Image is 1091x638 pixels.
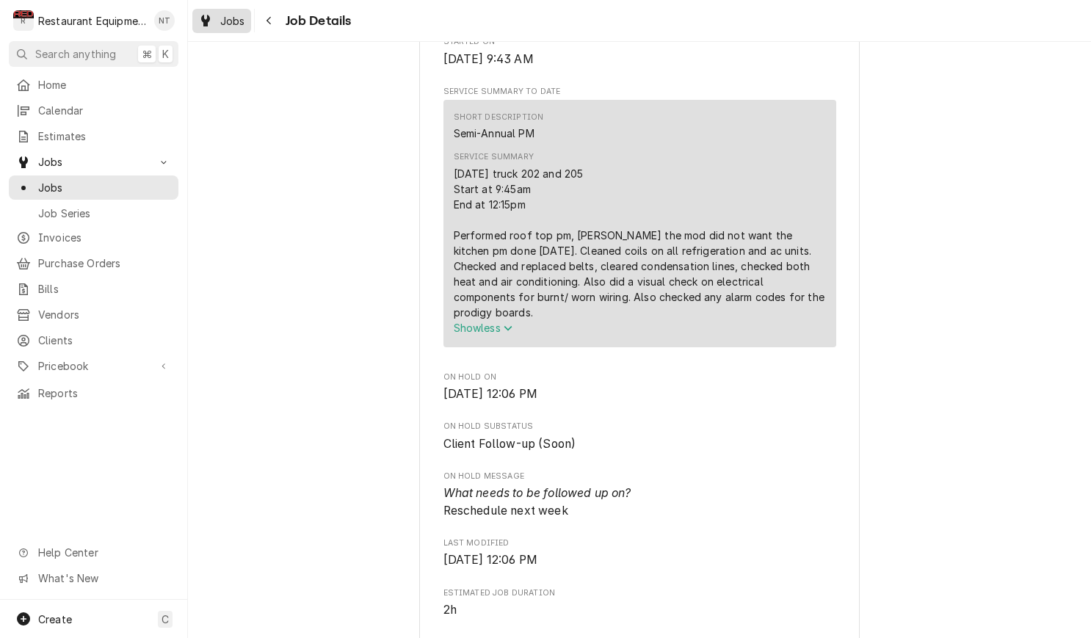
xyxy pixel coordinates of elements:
span: Jobs [220,13,245,29]
div: NT [154,10,175,31]
span: Vendors [38,307,171,322]
div: Semi-Annual PM [454,126,534,141]
span: [DATE] 12:06 PM [443,387,537,401]
div: On Hold Message [443,471,836,520]
span: On Hold Message [443,471,836,482]
a: Go to What's New [9,566,178,590]
div: Started On [443,36,836,68]
div: Restaurant Equipment Diagnostics's Avatar [13,10,34,31]
div: On Hold On [443,371,836,403]
span: Last Modified [443,551,836,569]
div: Restaurant Equipment Diagnostics [38,13,146,29]
a: Reports [9,381,178,405]
span: [DATE] 9:43 AM [443,52,534,66]
span: Job Series [38,206,171,221]
span: Job Details [281,11,352,31]
span: 2h [443,603,457,617]
a: Calendar [9,98,178,123]
div: R [13,10,34,31]
a: Invoices [9,225,178,250]
button: Search anything⌘K [9,41,178,67]
span: Started On [443,51,836,68]
span: ⌘ [142,46,152,62]
span: Purchase Orders [38,255,171,271]
span: Started On [443,36,836,48]
span: Estimated Job Duration [443,601,836,619]
button: Showless [454,320,826,336]
span: Client Follow-up (Soon) [443,437,576,451]
a: Go to Help Center [9,540,178,565]
a: Go to Jobs [9,150,178,174]
a: Vendors [9,302,178,327]
span: On Hold SubStatus [443,435,836,453]
span: Service Summary To Date [443,86,836,98]
span: Estimates [38,128,171,144]
span: Invoices [38,230,171,245]
span: Jobs [38,180,171,195]
div: Last Modified [443,537,836,569]
a: Clients [9,328,178,352]
span: Bills [38,281,171,297]
div: Nick Tussey's Avatar [154,10,175,31]
span: K [162,46,169,62]
span: On Hold On [443,385,836,403]
div: On Hold SubStatus [443,421,836,452]
span: Show less [454,322,513,334]
a: Estimates [9,124,178,148]
a: Bills [9,277,178,301]
span: On Hold Message [443,485,836,519]
span: Calendar [38,103,171,118]
span: Help Center [38,545,170,560]
span: C [162,612,169,627]
span: Clients [38,333,171,348]
div: Short Description [454,112,544,123]
div: Service Summary [454,151,534,163]
a: Go to Pricebook [9,354,178,378]
span: Reschedule next week [443,486,631,518]
a: Purchase Orders [9,251,178,275]
span: Create [38,613,72,626]
span: Estimated Job Duration [443,587,836,599]
span: Last Modified [443,537,836,549]
a: Jobs [9,175,178,200]
a: Jobs [192,9,251,33]
div: Service Summary [443,100,836,353]
span: Reports [38,385,171,401]
span: What's New [38,570,170,586]
i: What needs to be followed up on? [443,486,631,500]
div: [DATE] truck 202 and 205 Start at 9:45am End at 12:15pm Performed roof top pm, [PERSON_NAME] the ... [454,166,826,320]
span: [DATE] 12:06 PM [443,553,537,567]
div: Estimated Job Duration [443,587,836,619]
span: Search anything [35,46,116,62]
div: Service Summary To Date [443,86,836,354]
a: Job Series [9,201,178,225]
span: On Hold SubStatus [443,421,836,432]
button: Navigate back [258,9,281,32]
span: Jobs [38,154,149,170]
span: Pricebook [38,358,149,374]
span: On Hold On [443,371,836,383]
a: Home [9,73,178,97]
span: Home [38,77,171,93]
